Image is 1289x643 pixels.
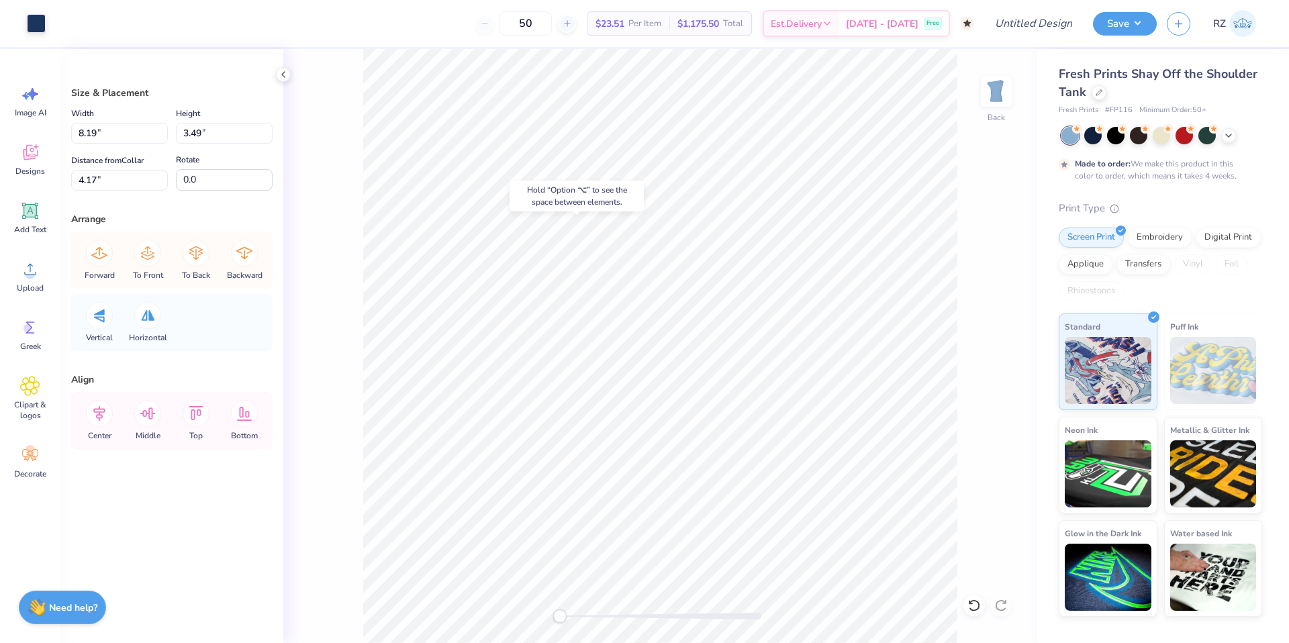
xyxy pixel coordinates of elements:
[1059,281,1124,301] div: Rhinestones
[15,107,46,118] span: Image AI
[1170,423,1249,437] span: Metallic & Glitter Ink
[71,105,94,121] label: Width
[1170,526,1232,540] span: Water based Ink
[1216,254,1247,275] div: Foil
[1059,105,1098,116] span: Fresh Prints
[17,283,44,293] span: Upload
[723,17,743,31] span: Total
[595,17,624,31] span: $23.51
[926,19,939,28] span: Free
[133,270,163,281] span: To Front
[71,86,273,100] div: Size & Placement
[1170,544,1257,611] img: Water based Ink
[771,17,822,31] span: Est. Delivery
[1059,201,1262,216] div: Print Type
[8,399,52,421] span: Clipart & logos
[14,224,46,235] span: Add Text
[1059,254,1112,275] div: Applique
[1170,440,1257,507] img: Metallic & Glitter Ink
[129,332,167,343] span: Horizontal
[677,17,719,31] span: $1,175.50
[499,11,552,36] input: – –
[1128,228,1192,248] div: Embroidery
[1075,158,1240,182] div: We make this product in this color to order, which means it takes 4 weeks.
[1213,16,1226,32] span: RZ
[1065,526,1141,540] span: Glow in the Dark Ink
[1065,544,1151,611] img: Glow in the Dark Ink
[1065,423,1098,437] span: Neon Ink
[983,78,1010,105] img: Back
[628,17,661,31] span: Per Item
[1075,158,1131,169] strong: Made to order:
[136,430,160,441] span: Middle
[15,166,45,177] span: Designs
[14,468,46,479] span: Decorate
[988,111,1005,123] div: Back
[231,430,258,441] span: Bottom
[1170,337,1257,404] img: Puff Ink
[20,341,41,352] span: Greek
[1170,319,1198,334] span: Puff Ink
[1174,254,1212,275] div: Vinyl
[227,270,262,281] span: Backward
[1065,337,1151,404] img: Standard
[984,10,1083,37] input: Untitled Design
[1065,319,1100,334] span: Standard
[1065,440,1151,507] img: Neon Ink
[1139,105,1206,116] span: Minimum Order: 50 +
[1207,10,1262,37] a: RZ
[71,373,273,387] div: Align
[1059,228,1124,248] div: Screen Print
[189,430,203,441] span: Top
[71,212,273,226] div: Arrange
[176,152,199,168] label: Rotate
[182,270,210,281] span: To Back
[510,181,644,211] div: Hold “Option ⌥” to see the space between elements.
[85,270,115,281] span: Forward
[1059,66,1257,100] span: Fresh Prints Shay Off the Shoulder Tank
[1116,254,1170,275] div: Transfers
[88,430,111,441] span: Center
[1105,105,1133,116] span: # FP116
[176,105,200,121] label: Height
[1093,12,1157,36] button: Save
[553,609,567,623] div: Accessibility label
[846,17,918,31] span: [DATE] - [DATE]
[49,601,97,614] strong: Need help?
[1196,228,1261,248] div: Digital Print
[1229,10,1256,37] img: Rachel Zimmerman
[86,332,113,343] span: Vertical
[71,152,144,168] label: Distance from Collar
